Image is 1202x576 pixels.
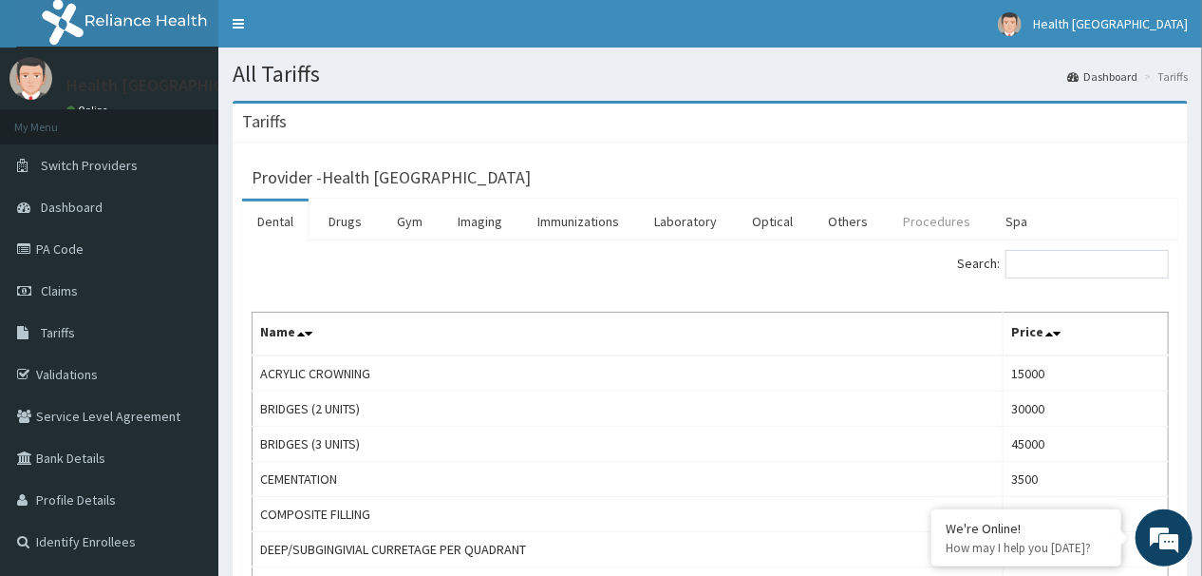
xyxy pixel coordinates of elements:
a: Dental [242,202,309,241]
a: Dashboard [1067,68,1137,85]
div: We're Online! [946,520,1107,537]
a: Laboratory [639,202,732,241]
td: ACRYLIC CROWNING [253,355,1004,392]
a: Drugs [313,202,377,241]
th: Price [1003,313,1168,356]
p: How may I help you today? [946,540,1107,556]
td: 15000 [1003,355,1168,392]
img: User Image [998,12,1022,36]
td: CEMENTATION [253,462,1004,497]
td: BRIDGES (3 UNITS) [253,427,1004,462]
span: Claims [41,282,78,299]
label: Search: [957,250,1169,278]
h1: All Tariffs [233,62,1188,86]
td: 3500 [1003,462,1168,497]
a: Online [66,104,112,117]
a: Spa [990,202,1042,241]
td: 4000 [1003,497,1168,532]
td: 30000 [1003,392,1168,427]
input: Search: [1005,250,1169,278]
a: Immunizations [522,202,634,241]
div: Chat with us now [99,106,319,131]
textarea: Type your message and hit 'Enter' [9,378,362,445]
h3: Provider - Health [GEOGRAPHIC_DATA] [252,169,531,186]
span: Switch Providers [41,157,138,174]
td: 45000 [1003,427,1168,462]
a: Imaging [442,202,517,241]
a: Procedures [888,202,986,241]
span: We're online! [110,169,262,361]
span: Tariffs [41,324,75,341]
td: COMPOSITE FILLING [253,497,1004,532]
a: Optical [737,202,808,241]
td: BRIDGES (2 UNITS) [253,392,1004,427]
h3: Tariffs [242,113,287,130]
p: Health [GEOGRAPHIC_DATA] [66,77,278,94]
span: Health [GEOGRAPHIC_DATA] [1033,15,1188,32]
div: Minimize live chat window [311,10,357,55]
td: DEEP/SUBGINGIVIAL CURRETAGE PER QUADRANT [253,532,1004,567]
a: Others [813,202,883,241]
img: d_794563401_company_1708531726252_794563401 [35,95,77,143]
a: Gym [382,202,438,241]
span: Dashboard [41,199,103,216]
li: Tariffs [1139,68,1188,85]
img: User Image [9,57,52,100]
th: Name [253,313,1004,356]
